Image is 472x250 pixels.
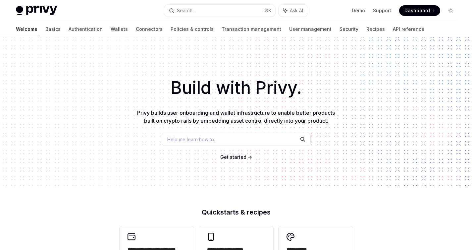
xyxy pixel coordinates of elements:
a: User management [289,21,332,37]
a: Welcome [16,21,37,37]
a: Dashboard [399,5,440,16]
span: Help me learn how to… [167,136,218,143]
a: Authentication [69,21,103,37]
button: Search...⌘K [164,5,275,17]
h2: Quickstarts & recipes [120,209,353,216]
h1: Build with Privy. [11,75,461,101]
img: light logo [16,6,57,15]
a: Recipes [366,21,385,37]
span: Privy builds user onboarding and wallet infrastructure to enable better products built on crypto ... [137,109,335,124]
span: Ask AI [290,7,303,14]
a: Get started [220,154,246,160]
a: Demo [352,7,365,14]
a: Wallets [111,21,128,37]
a: Support [373,7,391,14]
button: Ask AI [279,5,308,17]
span: Dashboard [404,7,430,14]
a: Security [340,21,358,37]
a: API reference [393,21,424,37]
a: Connectors [136,21,163,37]
a: Transaction management [222,21,281,37]
div: Search... [177,7,195,15]
a: Policies & controls [171,21,214,37]
span: ⌘ K [264,8,271,13]
button: Toggle dark mode [446,5,456,16]
a: Basics [45,21,61,37]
